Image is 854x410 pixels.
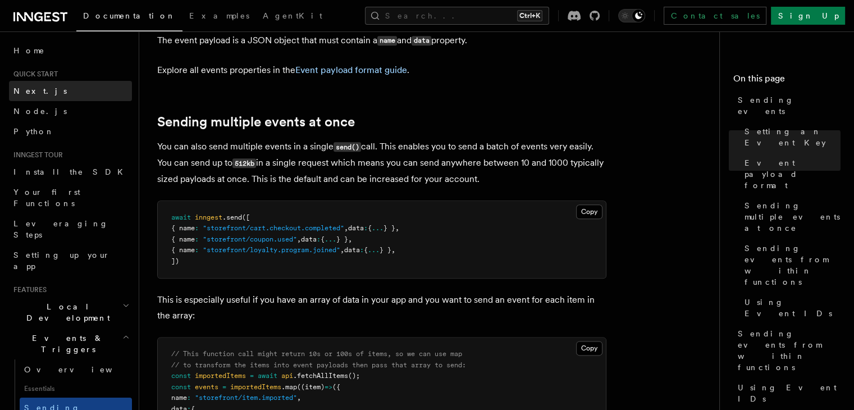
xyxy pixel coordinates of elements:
span: { [321,235,325,243]
a: Your first Functions [9,182,132,213]
span: data [344,246,360,254]
span: Events & Triggers [9,332,122,355]
span: "storefront/item.imported" [195,394,297,402]
span: { name [171,235,195,243]
span: data [301,235,317,243]
span: , [391,246,395,254]
a: Event payload format [740,153,841,195]
span: Features [9,285,47,294]
span: : [364,224,368,232]
span: .fetchAllItems [293,372,348,380]
span: ((item) [297,383,325,391]
span: Next.js [13,86,67,95]
span: { name [171,246,195,254]
span: Sending events from within functions [738,328,841,373]
span: { [364,246,368,254]
span: const [171,372,191,380]
a: Overview [20,359,132,380]
p: The event payload is a JSON object that must contain a and property. [157,33,606,49]
button: Copy [576,341,602,356]
span: : [195,224,199,232]
span: data [348,224,364,232]
a: Home [9,40,132,61]
span: Documentation [83,11,176,20]
span: : [360,246,364,254]
span: => [325,383,332,391]
span: Python [13,127,54,136]
span: "storefront/cart.checkout.completed" [203,224,344,232]
span: (); [348,372,360,380]
span: , [340,246,344,254]
span: { name [171,224,195,232]
span: name [171,394,187,402]
span: } } [380,246,391,254]
span: = [222,383,226,391]
p: You can also send multiple events in a single call. This enables you to send a batch of events ve... [157,139,606,187]
a: Install the SDK [9,162,132,182]
span: "storefront/loyalty.program.joined" [203,246,340,254]
span: ... [372,224,383,232]
span: , [297,394,301,402]
a: Setting an Event Key [740,121,841,153]
span: = [250,372,254,380]
span: Sending events [738,94,841,117]
span: Home [13,45,45,56]
span: events [195,383,218,391]
span: .map [281,383,297,391]
span: Examples [189,11,249,20]
a: Next.js [9,81,132,101]
span: Setting an Event Key [745,126,841,148]
a: Contact sales [664,7,766,25]
a: Sign Up [771,7,845,25]
kbd: Ctrl+K [517,10,542,21]
code: send() [334,142,361,152]
span: Setting up your app [13,250,110,271]
span: ]) [171,257,179,265]
span: // This function call might return 10s or 100s of items, so we can use map [171,350,462,358]
button: Copy [576,204,602,219]
span: Essentials [20,380,132,398]
button: Local Development [9,297,132,328]
span: "storefront/coupon.used" [203,235,297,243]
a: Using Event IDs [740,292,841,324]
h4: On this page [733,72,841,90]
button: Events & Triggers [9,328,132,359]
span: // to transform the items into event payloads then pass that array to send: [171,361,466,369]
span: AgentKit [263,11,322,20]
button: Toggle dark mode [618,9,645,22]
span: api [281,372,293,380]
a: Using Event IDs [733,377,841,409]
span: Your first Functions [13,188,80,208]
span: } } [383,224,395,232]
span: , [297,235,301,243]
span: ({ [332,383,340,391]
span: { [368,224,372,232]
span: .send [222,213,242,221]
span: Install the SDK [13,167,130,176]
code: name [377,36,397,45]
a: Sending events from within functions [733,324,841,377]
span: await [171,213,191,221]
span: Quick start [9,70,58,79]
a: Examples [182,3,256,30]
code: 512kb [232,158,256,168]
a: Event payload format guide [295,65,407,75]
span: Using Event IDs [738,382,841,404]
span: Node.js [13,107,67,116]
span: const [171,383,191,391]
span: : [195,235,199,243]
span: Using Event IDs [745,297,841,319]
a: Python [9,121,132,142]
span: : [317,235,321,243]
button: Search...Ctrl+K [365,7,549,25]
span: , [348,235,352,243]
span: : [195,246,199,254]
a: Sending events [733,90,841,121]
p: Explore all events properties in the . [157,62,606,78]
span: Sending multiple events at once [745,200,841,234]
span: , [344,224,348,232]
p: This is especially useful if you have an array of data in your app and you want to send an event ... [157,292,606,324]
span: Event payload format [745,157,841,191]
a: AgentKit [256,3,329,30]
span: , [395,224,399,232]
